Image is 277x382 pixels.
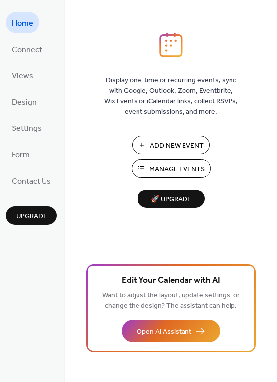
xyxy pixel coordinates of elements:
[6,206,57,225] button: Upgrade
[16,211,47,222] span: Upgrade
[12,68,33,84] span: Views
[150,141,204,151] span: Add New Event
[6,12,39,33] a: Home
[137,327,191,337] span: Open AI Assistant
[6,38,48,60] a: Connect
[104,75,238,117] span: Display one-time or recurring events, sync with Google, Outlook, Zoom, Eventbrite, Wix Events or ...
[6,170,57,191] a: Contact Us
[12,95,37,110] span: Design
[159,32,182,57] img: logo_icon.svg
[6,91,43,112] a: Design
[6,117,47,138] a: Settings
[122,274,220,288] span: Edit Your Calendar with AI
[149,164,205,175] span: Manage Events
[6,64,39,86] a: Views
[12,16,33,31] span: Home
[122,320,220,342] button: Open AI Assistant
[6,143,36,165] a: Form
[12,147,30,163] span: Form
[12,174,51,189] span: Contact Us
[132,136,210,154] button: Add New Event
[12,42,42,58] span: Connect
[102,289,240,313] span: Want to adjust the layout, update settings, or change the design? The assistant can help.
[138,190,205,208] button: 🚀 Upgrade
[12,121,42,136] span: Settings
[132,159,211,178] button: Manage Events
[143,193,199,206] span: 🚀 Upgrade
